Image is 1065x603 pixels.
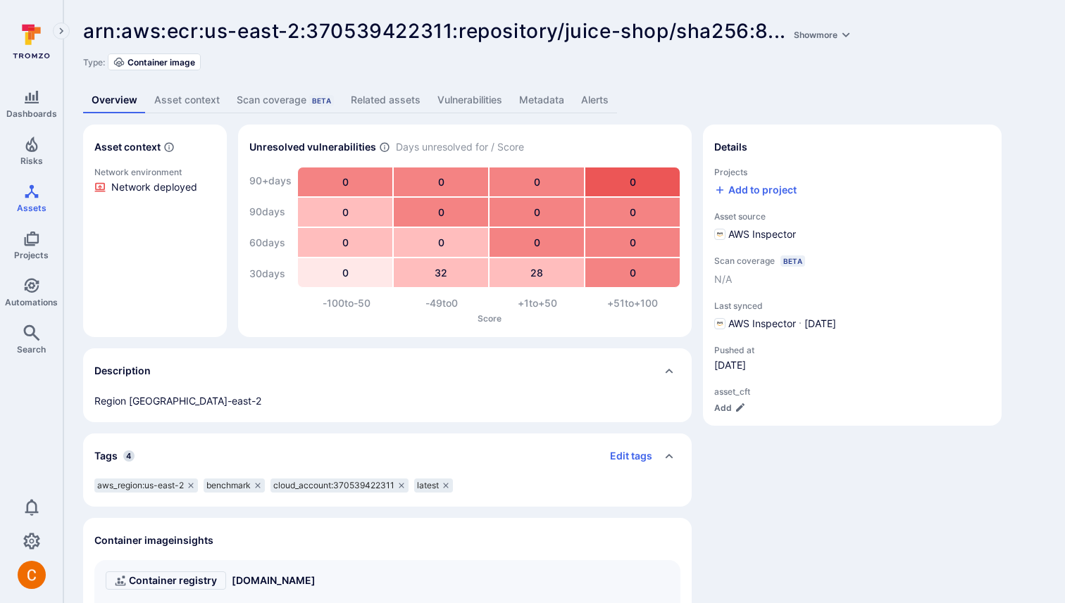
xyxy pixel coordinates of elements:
a: Showmore [791,19,854,43]
div: cloud_account:370539422311 [270,478,409,493]
span: ... [768,19,854,43]
i: Expand navigation menu [56,25,66,37]
div: AWS Inspector [714,227,796,241]
div: 0 [394,228,488,257]
span: Search [17,344,46,355]
span: arn:aws:ecr:us-east-2:370539422311:repository/juice-shop/sha256:8 [83,19,768,43]
a: Related assets [342,87,429,113]
a: Asset context [146,87,228,113]
span: Projects [14,250,49,260]
span: Last synced [714,300,990,311]
span: Type: [83,57,105,68]
p: Network environment [94,167,216,177]
span: latest [417,480,439,491]
button: Expand navigation menu [53,23,70,39]
h2: Asset context [94,140,161,154]
span: N/A [714,272,732,286]
button: Add to project [714,183,797,197]
span: Days unresolved for / Score [396,140,524,155]
h2: Container image insights [94,533,213,547]
div: Region [GEOGRAPHIC_DATA]-east-2 [94,393,680,408]
div: 0 [298,258,392,287]
div: 0 [490,228,584,257]
div: 90 days [249,198,292,226]
span: aws_region:us-east-2 [97,480,184,491]
p: Score [299,313,680,324]
div: Collapse description [83,348,692,393]
span: Risks [20,155,43,166]
div: Camilo Rivera [18,561,46,589]
div: Beta [309,95,334,106]
a: Metadata [511,87,573,113]
div: 30 days [249,260,292,288]
div: 0 [298,167,392,196]
div: aws_region:us-east-2 [94,478,198,493]
button: Edit tags [599,445,652,467]
h2: Unresolved vulnerabilities [249,140,376,154]
li: Network deployed [94,180,216,194]
span: pushed-at [714,358,827,372]
h2: Tags [94,449,118,463]
span: benchmark [206,480,251,491]
div: Scan coverage [237,93,334,107]
h2: Details [714,140,747,154]
div: 0 [394,198,488,227]
span: [DATE] [804,317,836,331]
div: 0 [585,258,680,287]
span: Pushed at [714,345,827,355]
div: 0 [585,228,680,257]
span: Dashboards [6,108,57,119]
span: Assets [17,203,46,213]
span: asset_cft [714,386,990,397]
a: Alerts [573,87,617,113]
img: ACg8ocJuq_DPPTkXyD9OlTnVLvDrpObecjcADscmEHLMiTyEnTELew=s96-c [18,561,46,589]
div: 90+ days [249,167,292,195]
div: -100 to -50 [299,296,394,310]
button: Add [714,402,746,413]
div: 32 [394,258,488,287]
span: AWS Inspector [728,317,796,331]
button: Showmore [791,30,854,40]
svg: Automatically discovered context associated with the asset [163,141,175,153]
p: · [799,317,802,331]
a: [DOMAIN_NAME] [232,573,316,588]
div: 0 [298,198,392,227]
div: latest [414,478,453,493]
div: Asset tabs [83,87,1045,113]
span: Container image [127,57,195,68]
div: Collapse tags [83,433,692,478]
span: Container registry [129,573,217,588]
h2: Description [94,364,151,378]
div: 0 [490,167,584,196]
div: +51 to +100 [585,296,681,310]
div: 0 [585,198,680,227]
span: 4 [123,450,135,462]
div: 28 [490,258,584,287]
div: 60 days [249,229,292,257]
span: Asset source [714,211,990,222]
span: Number of vulnerabilities in status ‘Open’ ‘Triaged’ and ‘In process’ divided by score and scanne... [379,140,390,155]
span: Projects [714,167,990,177]
div: 0 [394,167,488,196]
div: 0 [490,198,584,227]
div: benchmark [204,478,265,493]
div: -49 to 0 [394,296,490,310]
a: Click to view evidence [92,164,218,197]
div: 0 [585,167,680,196]
div: +1 to +50 [490,296,585,310]
span: cloud_account:370539422311 [273,480,394,491]
div: Beta [780,255,805,267]
div: 0 [298,228,392,257]
span: Scan coverage [714,255,775,266]
a: Overview [83,87,146,113]
a: Vulnerabilities [429,87,511,113]
span: Automations [5,297,58,307]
